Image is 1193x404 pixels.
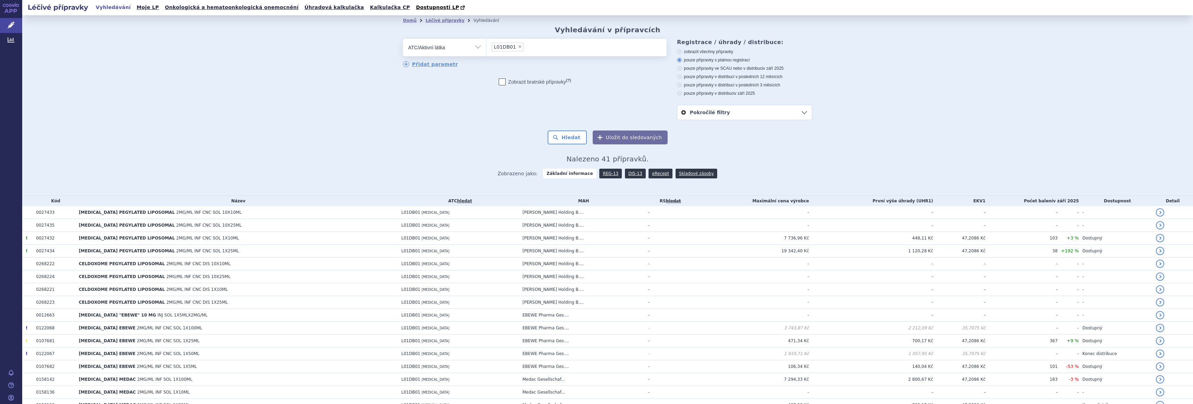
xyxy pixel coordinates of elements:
[498,169,538,178] span: Zobrazeno jako:
[422,236,449,240] span: [MEDICAL_DATA]
[519,335,645,347] td: EBEWE Pharma Ges....
[401,261,420,266] span: L01DB01
[33,219,75,232] td: 0027435
[401,223,420,228] span: L01DB01
[137,351,200,356] span: 2MG/ML INF CNC SOL 1X50ML
[986,196,1079,206] th: Počet balení
[1079,283,1152,296] td: -
[401,364,420,369] span: L01DB01
[1156,324,1164,332] a: detail
[693,335,809,347] td: 471,34 Kč
[1079,232,1152,245] td: Dostupný
[693,386,809,399] td: -
[986,386,1058,399] td: -
[33,206,75,219] td: 0027433
[593,131,668,144] button: Uložit do sledovaných
[1156,375,1164,384] a: detail
[422,301,449,304] span: [MEDICAL_DATA]
[33,270,75,283] td: 0268224
[1058,386,1079,399] td: -
[693,206,809,219] td: -
[494,44,516,49] span: L01DB01
[79,210,175,215] span: [MEDICAL_DATA] PEGYLATED LIPOSOMAL
[809,335,933,347] td: 700,17 Kč
[1079,206,1152,219] td: -
[809,373,933,386] td: 2 800,67 Kč
[809,245,933,258] td: 1 120,28 Kč
[645,296,693,309] td: -
[137,364,197,369] span: 2MG/ML INF CNC SOL 1X5ML
[166,287,228,292] span: 2MG/ML INF CNC DIS 1X10ML
[645,219,693,232] td: -
[1058,347,1079,360] td: -
[1156,337,1164,345] a: detail
[422,352,449,356] span: [MEDICAL_DATA]
[416,5,459,10] span: Dostupnosti LP
[33,258,75,270] td: 0268222
[176,210,241,215] span: 2MG/ML INF CNC SOL 10X10ML
[693,283,809,296] td: -
[649,169,672,178] a: eRecept
[1156,247,1164,255] a: detail
[677,49,812,54] label: zobrazit všechny přípravky
[986,322,1058,335] td: -
[426,18,464,23] a: Léčivé přípravky
[809,309,933,322] td: -
[26,351,27,356] span: Poslední data tohoto produktu jsou ze SCAU platného k 01.06.2015.
[79,377,136,382] span: [MEDICAL_DATA] MEDAC
[401,300,420,305] span: L01DB01
[1156,208,1164,217] a: detail
[1079,219,1152,232] td: -
[1058,206,1079,219] td: -
[79,300,165,305] span: CELDOXOME PEGYLATED LIPOSOMAL
[422,313,449,317] span: [MEDICAL_DATA]
[473,15,508,26] li: Vyhledávání
[403,61,458,67] a: Přidat parametr
[1079,335,1152,347] td: Dostupný
[1058,296,1079,309] td: -
[693,245,809,258] td: 19 342,40 Kč
[543,169,596,178] strong: Základní informace
[33,322,75,335] td: 0122068
[157,313,208,318] span: INJ SOL 1X5MLX2MG/ML
[693,309,809,322] td: -
[933,296,986,309] td: -
[1156,298,1164,306] a: detail
[677,57,812,63] label: pouze přípravky s platnou registrací
[26,326,27,330] span: Poslední data tohoto produktu jsou ze SCAU platného k 01.05.2014.
[933,258,986,270] td: -
[401,249,420,253] span: L01DB01
[26,236,27,241] span: Tento přípravek má více úhrad.
[933,232,986,245] td: 47,2086 Kč
[33,335,75,347] td: 0107681
[548,131,587,144] button: Hledat
[176,249,239,253] span: 2MG/ML INF CNC SOL 1X25ML
[519,373,645,386] td: Medac Gesellschaf...
[137,377,192,382] span: 2MG/ML INF SOL 1X100ML
[986,373,1058,386] td: 183
[986,232,1058,245] td: 103
[79,338,135,343] span: [MEDICAL_DATA] EBEWE
[26,338,27,343] span: Tento přípravek má DNC/DoÚ.
[763,66,783,71] span: v září 2025
[1053,199,1079,203] span: v září 2025
[33,373,75,386] td: 0158142
[986,258,1058,270] td: -
[1156,221,1164,229] a: detail
[1067,338,1079,343] span: +9 %
[33,296,75,309] td: 0268223
[519,258,645,270] td: [PERSON_NAME] Holding B....
[22,2,94,12] h2: Léčivé přípravky
[1061,248,1079,253] span: +192 %
[809,219,933,232] td: -
[1079,386,1152,399] td: -
[422,288,449,292] span: [MEDICAL_DATA]
[79,326,135,330] span: [MEDICAL_DATA] EBEWE
[693,296,809,309] td: -
[693,360,809,373] td: 106,34 Kč
[645,283,693,296] td: -
[645,232,693,245] td: -
[809,258,933,270] td: -
[693,270,809,283] td: -
[457,199,472,203] a: hledat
